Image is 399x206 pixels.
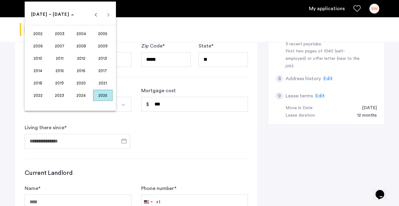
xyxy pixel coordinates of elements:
button: 2007 [49,40,70,52]
button: 2013 [92,52,113,64]
button: 2011 [49,52,70,64]
span: 2003 [50,28,69,39]
button: Previous 24 years [90,8,102,21]
span: 2008 [72,40,91,51]
button: Choose date [29,9,76,20]
span: 2004 [72,28,91,39]
span: 2010 [28,53,48,64]
button: 2018 [27,77,49,89]
span: 2016 [72,65,91,76]
span: 2017 [93,65,113,76]
button: 2021 [92,77,113,89]
span: 2011 [50,53,69,64]
span: 2022 [28,90,48,101]
button: 2004 [70,27,92,40]
button: 2005 [92,27,113,40]
button: 2009 [92,40,113,52]
span: 2018 [28,77,48,89]
span: 2006 [28,40,48,51]
button: 2015 [49,64,70,77]
button: 2019 [49,77,70,89]
button: 2024 [70,89,92,101]
button: 2008 [70,40,92,52]
span: 2015 [50,65,69,76]
button: 2003 [49,27,70,40]
span: 2023 [50,90,69,101]
span: 2025 [93,90,113,101]
span: 2012 [72,53,91,64]
button: 2010 [27,52,49,64]
button: 2016 [70,64,92,77]
button: 2017 [92,64,113,77]
span: 2020 [72,77,91,89]
button: 2022 [27,89,49,101]
button: 2020 [70,77,92,89]
button: 2023 [49,89,70,101]
span: 2021 [93,77,113,89]
span: 2014 [28,65,48,76]
span: 2024 [72,90,91,101]
button: 2014 [27,64,49,77]
span: 2013 [93,53,113,64]
span: 2007 [50,40,69,51]
span: 2002 [28,28,48,39]
span: [DATE] – [DATE] [31,12,69,17]
iframe: chat widget [373,181,393,200]
button: 2002 [27,27,49,40]
span: 2019 [50,77,69,89]
span: 2009 [93,40,113,51]
span: 2005 [93,28,113,39]
button: 2012 [70,52,92,64]
button: 2006 [27,40,49,52]
button: 2025 [92,89,113,101]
